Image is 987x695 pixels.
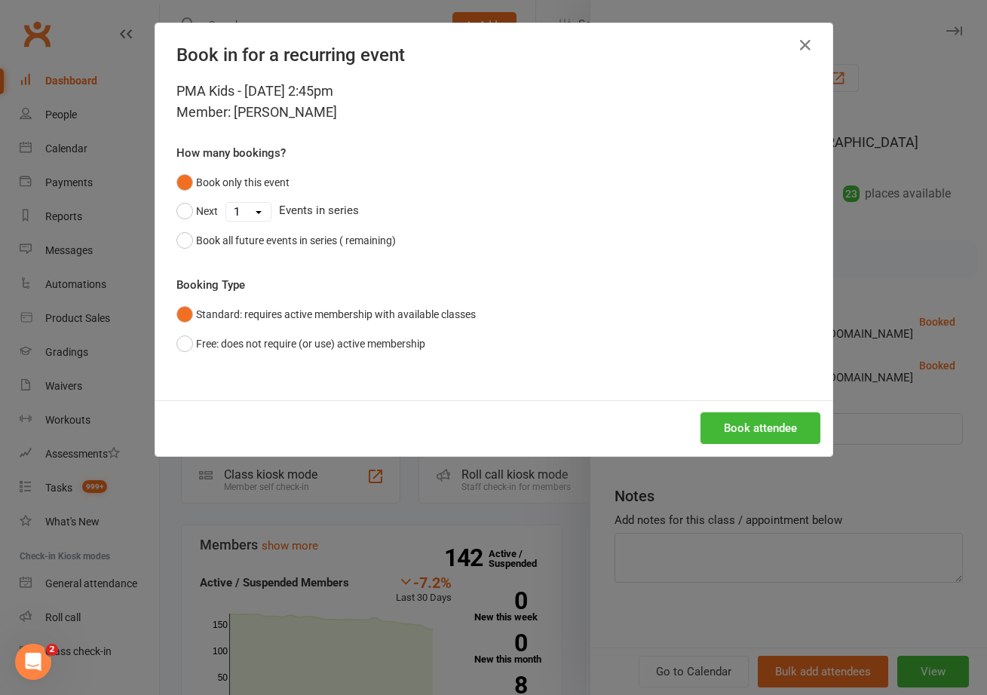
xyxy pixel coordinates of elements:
button: Next [176,197,218,225]
span: 2 [46,644,58,656]
button: Standard: requires active membership with available classes [176,300,476,329]
button: Book all future events in series ( remaining) [176,226,396,255]
label: Booking Type [176,276,245,294]
label: How many bookings? [176,144,286,162]
button: Free: does not require (or use) active membership [176,329,425,358]
iframe: Intercom live chat [15,644,51,680]
div: Events in series [176,197,811,225]
button: Close [793,33,817,57]
div: PMA Kids - [DATE] 2:45pm Member: [PERSON_NAME] [176,81,811,123]
button: Book attendee [700,412,820,444]
button: Book only this event [176,168,290,197]
h4: Book in for a recurring event [176,44,811,66]
div: Book all future events in series ( remaining) [196,232,396,249]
